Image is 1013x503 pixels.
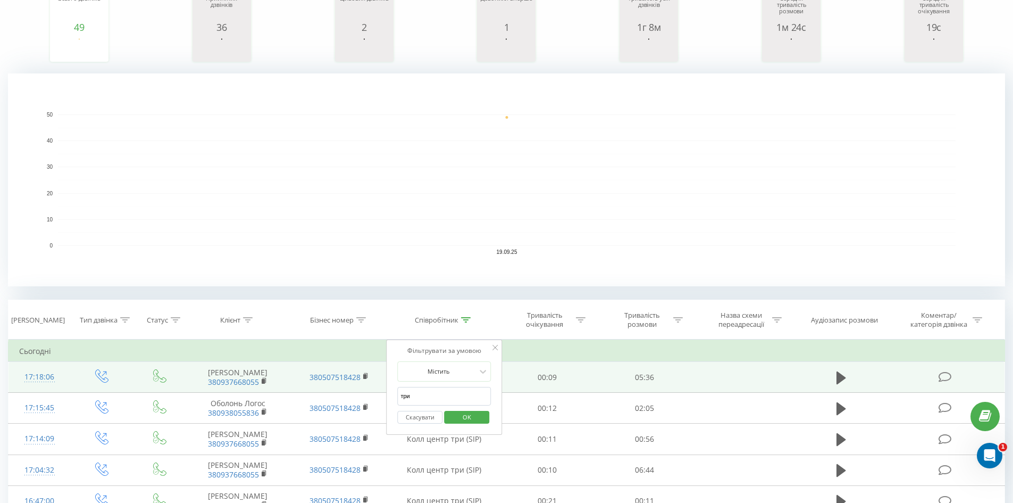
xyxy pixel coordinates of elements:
[80,316,118,325] div: Тип дзвінка
[614,311,671,329] div: Тривалість розмови
[47,112,53,118] text: 50
[596,362,693,393] td: 05:36
[444,411,489,424] button: OK
[907,32,960,64] svg: A chart.
[499,393,596,424] td: 00:12
[208,469,259,480] a: 380937668055
[208,377,259,387] a: 380937668055
[516,311,573,329] div: Тривалість очікування
[19,428,60,449] div: 17:14:09
[977,443,1002,468] iframe: Intercom live chat
[220,316,240,325] div: Клієнт
[19,398,60,418] div: 17:15:45
[713,311,769,329] div: Назва схеми переадресації
[499,362,596,393] td: 00:09
[415,316,458,325] div: Співробітник
[309,372,361,382] a: 380507518428
[338,22,391,32] div: 2
[208,439,259,449] a: 380937668055
[907,22,960,32] div: 19с
[765,32,818,64] svg: A chart.
[187,393,288,424] td: Оболонь Логос
[397,345,491,356] div: Фільтрувати за умовою
[622,22,675,32] div: 1г 8м
[596,393,693,424] td: 02:05
[309,403,361,413] a: 380507518428
[622,32,675,64] svg: A chart.
[187,362,288,393] td: [PERSON_NAME]
[596,455,693,485] td: 06:44
[499,455,596,485] td: 00:10
[338,32,391,64] svg: A chart.
[11,316,65,325] div: [PERSON_NAME]
[147,316,168,325] div: Статус
[9,341,1005,362] td: Сьогодні
[499,424,596,455] td: 00:11
[47,191,53,196] text: 20
[390,455,499,485] td: Колл центр три (SIP)
[811,316,878,325] div: Аудіозапис розмови
[497,249,517,255] text: 19.09.25
[53,22,106,32] div: 49
[47,138,53,144] text: 40
[195,22,248,32] div: 36
[19,460,60,481] div: 17:04:32
[765,22,818,32] div: 1м 24с
[309,465,361,475] a: 380507518428
[195,32,248,64] svg: A chart.
[49,243,53,249] text: 0
[480,32,533,64] svg: A chart.
[999,443,1007,451] span: 1
[187,455,288,485] td: [PERSON_NAME]
[596,424,693,455] td: 00:56
[397,411,442,424] button: Скасувати
[908,311,970,329] div: Коментар/категорія дзвінка
[309,434,361,444] a: 380507518428
[47,217,53,222] text: 10
[390,424,499,455] td: Колл центр три (SIP)
[19,367,60,387] div: 17:18:06
[480,22,533,32] div: 1
[47,164,53,170] text: 30
[310,316,354,325] div: Бізнес номер
[452,409,482,425] span: OK
[8,73,1005,286] svg: A chart.
[187,424,288,455] td: [PERSON_NAME]
[397,387,491,406] input: Введіть значення
[208,408,259,418] a: 380938055836
[53,32,106,64] svg: A chart.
